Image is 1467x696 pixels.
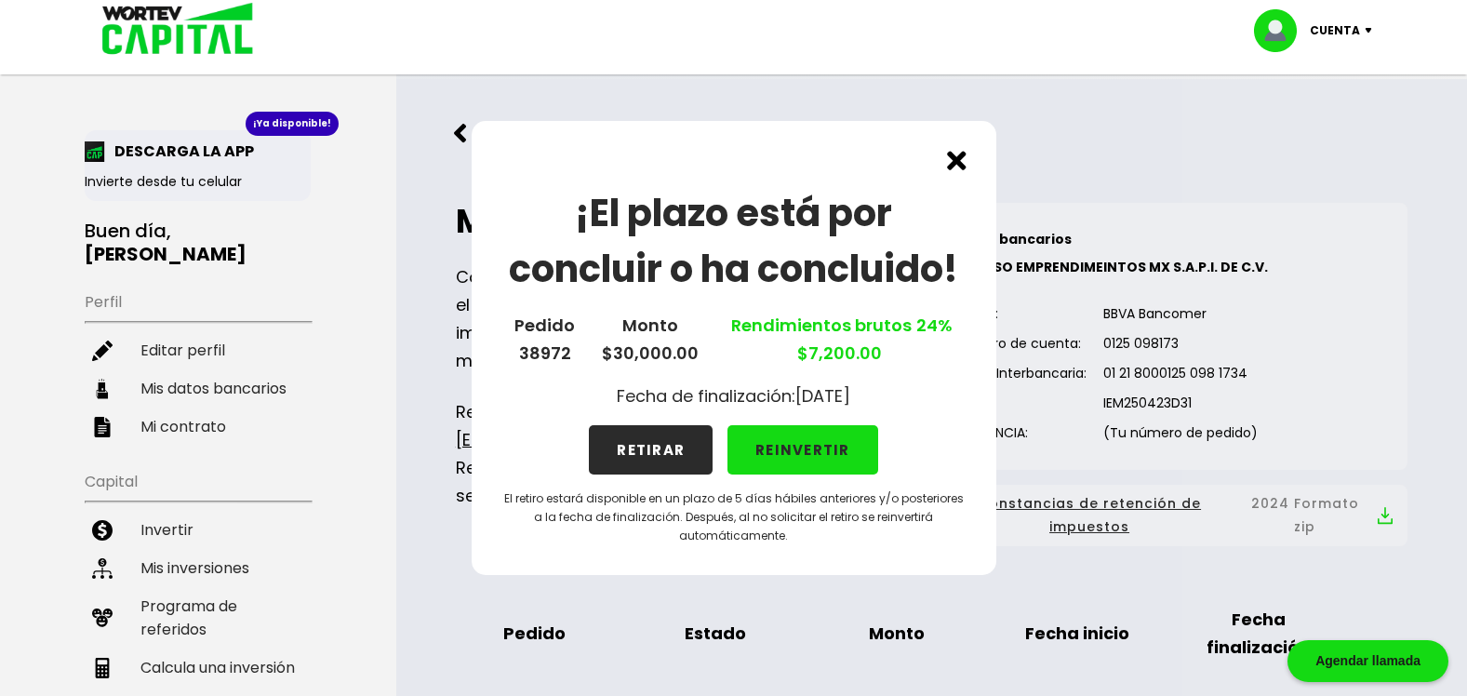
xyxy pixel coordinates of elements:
[727,425,878,475] button: REINVERTIR
[947,151,967,170] img: cross.ed5528e3.svg
[589,425,713,475] button: RETIRAR
[1287,640,1448,682] div: Agendar llamada
[727,314,953,365] a: Rendimientos brutos $7,200.00
[617,382,850,410] p: Fecha de finalización: [DATE]
[1254,9,1310,52] img: profile-image
[602,312,699,368] p: Monto $30,000.00
[1310,17,1360,45] p: Cuenta
[501,185,967,297] h1: ¡El plazo está por concluir o ha concluido!
[514,312,575,368] p: Pedido 38972
[501,489,967,545] p: El retiro estará disponible en un plazo de 5 días hábiles anteriores y/o posteriores a la fecha d...
[1360,28,1385,33] img: icon-down
[912,314,953,337] span: 24%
